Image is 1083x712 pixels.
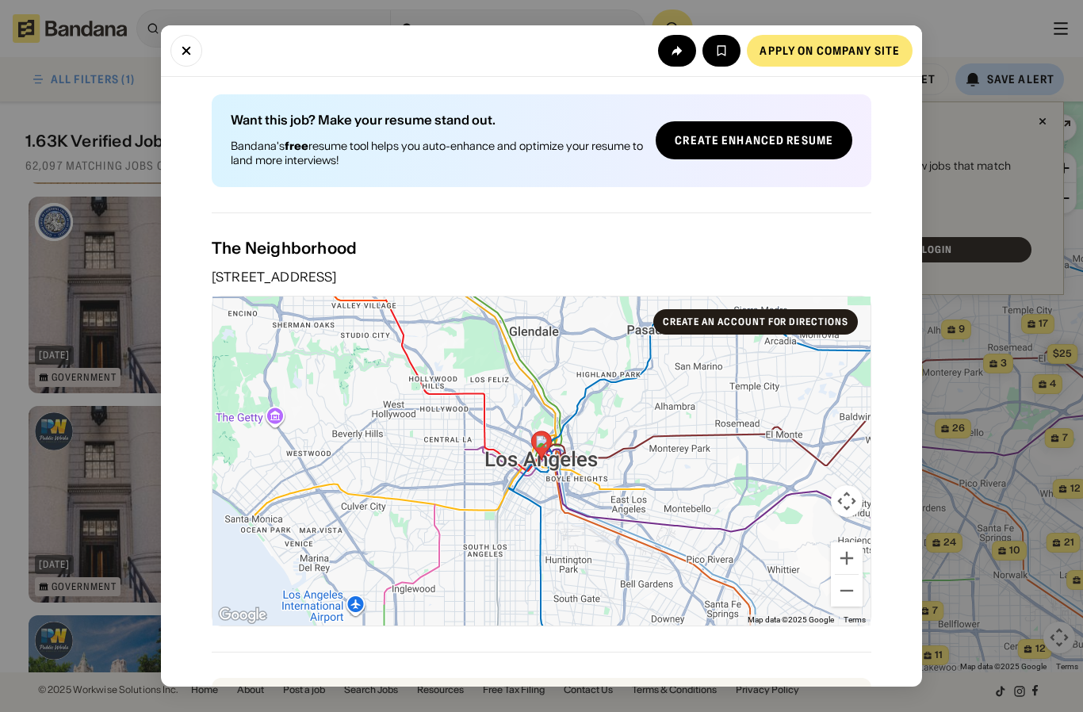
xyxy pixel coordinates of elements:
a: Open this area in Google Maps (opens a new window) [216,605,269,626]
div: Apply on company site [760,45,900,56]
div: Create Enhanced Resume [675,135,833,146]
button: Zoom out [831,575,863,607]
img: Google [216,605,269,626]
div: Want this job? Make your resume stand out. [231,113,643,126]
button: Map camera controls [831,485,863,517]
a: Terms (opens in new tab) [844,615,866,624]
div: [STREET_ADDRESS] [212,270,871,283]
button: Close [170,35,202,67]
div: Create an account for directions [663,317,848,327]
b: free [285,139,308,153]
div: The Neighborhood [212,239,871,258]
button: Zoom in [831,542,863,574]
div: Bandana's resume tool helps you auto-enhance and optimize your resume to land more interviews! [231,139,643,167]
span: Map data ©2025 Google [748,615,834,624]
